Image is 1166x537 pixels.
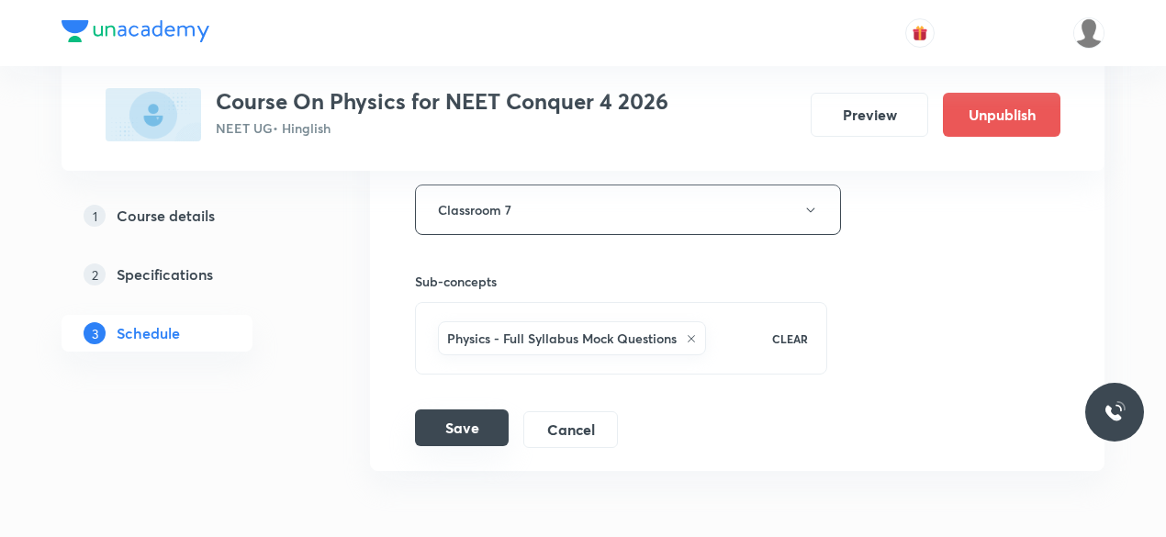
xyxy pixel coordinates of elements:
[84,205,106,227] p: 1
[415,272,827,291] h6: Sub-concepts
[1104,401,1126,423] img: ttu
[117,205,215,227] h5: Course details
[84,322,106,344] p: 3
[1073,17,1104,49] img: Arpita
[62,256,311,293] a: 2Specifications
[62,20,209,42] img: Company Logo
[117,322,180,344] h5: Schedule
[415,185,841,235] button: Classroom 7
[523,411,618,448] button: Cancel
[216,118,668,138] p: NEET UG • Hinglish
[912,25,928,41] img: avatar
[415,409,509,446] button: Save
[216,88,668,115] h3: Course On Physics for NEET Conquer 4 2026
[62,197,311,234] a: 1Course details
[117,263,213,285] h5: Specifications
[106,88,201,141] img: 845216DC-9CB0-49F0-9324-4FF05120261E_plus.png
[447,329,677,348] h6: Physics - Full Syllabus Mock Questions
[905,18,935,48] button: avatar
[84,263,106,285] p: 2
[62,20,209,47] a: Company Logo
[811,93,928,137] button: Preview
[772,330,808,347] p: CLEAR
[943,93,1060,137] button: Unpublish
